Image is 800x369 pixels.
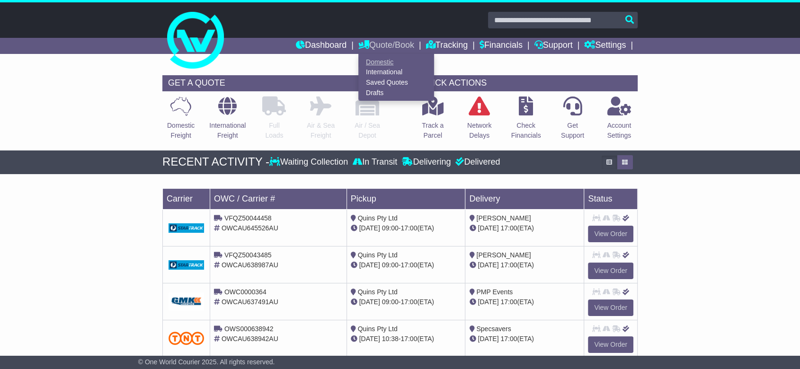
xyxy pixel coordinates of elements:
[421,96,444,146] a: Track aParcel
[224,325,274,333] span: OWS000638942
[414,75,638,91] div: QUICK ACTIONS
[224,214,272,222] span: VFQZ50044458
[400,224,417,232] span: 17:00
[400,335,417,343] span: 17:00
[167,121,195,141] p: Domestic Freight
[351,260,462,270] div: - (ETA)
[163,188,210,209] td: Carrier
[478,261,498,269] span: [DATE]
[453,157,500,167] div: Delivered
[351,334,462,344] div: - (ETA)
[476,288,513,296] span: PMP Events
[476,325,511,333] span: Specsavers
[469,260,580,270] div: (ETA)
[169,260,204,270] img: GetCarrierServiceDarkLogo
[351,297,462,307] div: - (ETA)
[500,224,517,232] span: 17:00
[382,335,399,343] span: 10:38
[162,155,269,169] div: RECENT ACTIVITY -
[224,251,272,259] span: VFQZ50043485
[465,188,584,209] td: Delivery
[500,261,517,269] span: 17:00
[210,188,347,209] td: OWC / Carrier #
[467,96,492,146] a: NetworkDelays
[138,358,275,366] span: © One World Courier 2025. All rights reserved.
[359,57,434,67] a: Domestic
[351,223,462,233] div: - (ETA)
[355,121,380,141] p: Air / Sea Depot
[588,226,633,242] a: View Order
[382,261,399,269] span: 09:00
[476,251,531,259] span: [PERSON_NAME]
[209,121,246,141] p: International Freight
[359,335,380,343] span: [DATE]
[588,336,633,353] a: View Order
[307,121,335,141] p: Air & Sea Freight
[209,96,246,146] a: InternationalFreight
[607,96,632,146] a: AccountSettings
[469,334,580,344] div: (ETA)
[358,38,414,54] a: Quote/Book
[478,335,498,343] span: [DATE]
[347,188,465,209] td: Pickup
[511,121,541,141] p: Check Financials
[359,78,434,88] a: Saved Quotes
[167,96,195,146] a: DomesticFreight
[382,298,399,306] span: 09:00
[359,298,380,306] span: [DATE]
[358,54,434,101] div: Quote/Book
[359,67,434,78] a: International
[469,297,580,307] div: (ETA)
[588,263,633,279] a: View Order
[358,325,398,333] span: Quins Pty Ltd
[422,121,444,141] p: Track a Parcel
[222,298,278,306] span: OWCAU637491AU
[269,157,350,167] div: Waiting Collection
[478,224,498,232] span: [DATE]
[359,88,434,98] a: Drafts
[222,335,278,343] span: OWCAU638942AU
[358,288,398,296] span: Quins Pty Ltd
[222,224,278,232] span: OWCAU645526AU
[500,335,517,343] span: 17:00
[500,298,517,306] span: 17:00
[359,224,380,232] span: [DATE]
[382,224,399,232] span: 09:00
[358,214,398,222] span: Quins Pty Ltd
[262,121,286,141] p: Full Loads
[426,38,468,54] a: Tracking
[560,96,585,146] a: GetSupport
[400,261,417,269] span: 17:00
[584,38,626,54] a: Settings
[350,157,400,167] div: In Transit
[358,251,398,259] span: Quins Pty Ltd
[222,261,278,269] span: OWCAU638987AU
[169,332,204,344] img: TNT_Domestic.png
[511,96,542,146] a: CheckFinancials
[607,121,631,141] p: Account Settings
[534,38,573,54] a: Support
[467,121,491,141] p: Network Delays
[162,75,386,91] div: GET A QUOTE
[169,223,204,233] img: GetCarrierServiceDarkLogo
[469,223,580,233] div: (ETA)
[296,38,347,54] a: Dashboard
[400,157,453,167] div: Delivering
[359,261,380,269] span: [DATE]
[480,38,523,54] a: Financials
[224,288,267,296] span: OWC0000364
[584,188,638,209] td: Status
[588,299,633,316] a: View Order
[400,298,417,306] span: 17:00
[476,214,531,222] span: [PERSON_NAME]
[561,121,584,141] p: Get Support
[478,298,498,306] span: [DATE]
[169,292,204,310] img: GetCarrierServiceDarkLogo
